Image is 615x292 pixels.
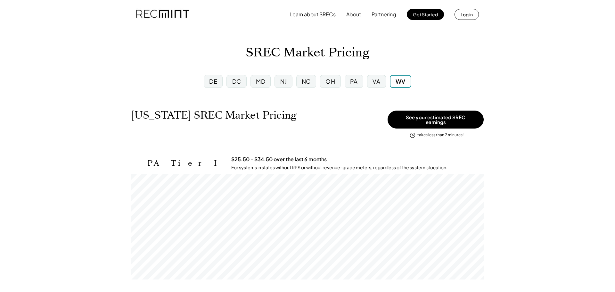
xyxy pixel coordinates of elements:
[280,77,287,85] div: NJ
[232,77,241,85] div: DC
[455,9,479,20] button: Log in
[388,111,484,129] button: See your estimated SREC earnings
[209,77,217,85] div: DE
[373,77,380,85] div: VA
[231,156,327,163] h3: $25.50 - $34.50 over the last 6 months
[372,8,396,21] button: Partnering
[346,8,361,21] button: About
[407,9,444,20] button: Get Started
[147,159,222,168] h2: PA Tier I
[350,77,358,85] div: PA
[246,45,369,60] h1: SREC Market Pricing
[417,132,463,138] div: takes less than 2 minutes!
[136,4,189,25] img: recmint-logotype%403x.png
[396,77,406,85] div: WV
[231,164,447,171] div: For systems in states without RPS or without revenue-grade meters, regardless of the system's loc...
[325,77,335,85] div: OH
[131,109,297,121] h1: [US_STATE] SREC Market Pricing
[302,77,311,85] div: NC
[256,77,265,85] div: MD
[290,8,336,21] button: Learn about SRECs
